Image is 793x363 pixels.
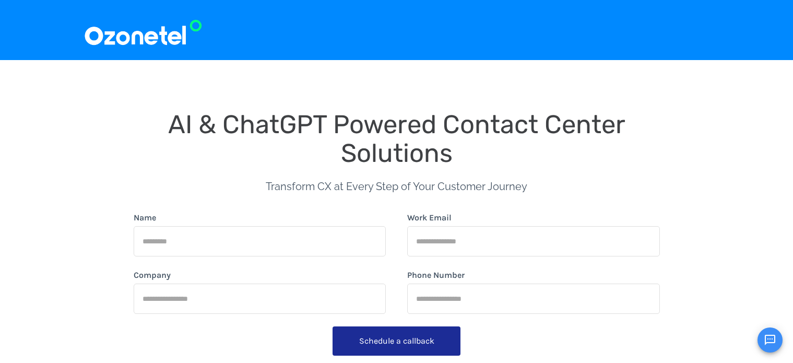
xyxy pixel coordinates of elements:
[333,326,460,356] button: Schedule a callback
[758,327,783,353] button: Open chat
[134,212,156,224] label: Name
[266,180,527,193] span: Transform CX at Every Step of Your Customer Journey
[134,212,660,360] form: form
[134,269,171,282] label: Company
[407,212,452,224] label: Work Email
[407,269,465,282] label: Phone Number
[168,109,632,168] span: AI & ChatGPT Powered Contact Center Solutions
